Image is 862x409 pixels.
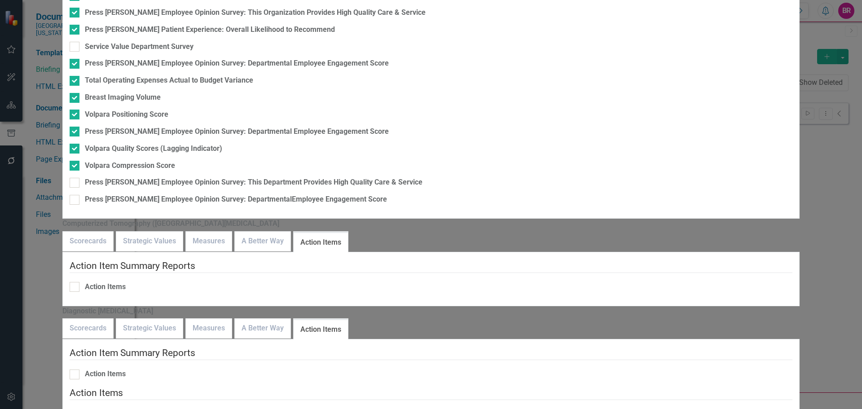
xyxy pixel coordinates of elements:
legend: Action Item Summary Reports [70,346,792,360]
a: Scorecards [63,319,113,338]
label: Diagnostic [MEDICAL_DATA] [62,306,153,317]
div: Total Operating Expenses Actual to Budget Variance [85,75,253,86]
div: Service Value Department Survey [85,42,194,52]
div: Press [PERSON_NAME] Employee Opinion Survey: This Department Provides High Quality Care & Service [85,177,422,188]
a: Strategic Values [116,232,183,251]
a: A Better Way [235,319,290,338]
div: Action Items [85,282,126,292]
a: Strategic Values [116,319,183,338]
a: A Better Way [235,232,290,251]
div: Volpara Compression Score [85,161,175,171]
a: Scorecards [63,232,113,251]
div: Press [PERSON_NAME] Employee Opinion Survey: This Organization Provides High Quality Care & Service [85,8,426,18]
div: Press [PERSON_NAME] Employee Opinion Survey: DepartmentalEmployee Engagement Score [85,194,387,205]
legend: Action Items [70,386,792,400]
div: Press [PERSON_NAME] Employee Opinion Survey: Departmental Employee Engagement Score [85,58,389,69]
div: Volpara Quality Scores (Lagging Indicator) [85,144,222,154]
div: Press [PERSON_NAME] Employee Opinion Survey: Departmental Employee Engagement Score [85,127,389,137]
label: Computerized Tomography ([GEOGRAPHIC_DATA][MEDICAL_DATA] [62,219,279,229]
a: Measures [186,319,232,338]
div: Breast Imaging Volume [85,92,161,103]
div: Volpara Positioning Score [85,110,168,120]
div: Press [PERSON_NAME] Patient Experience: Overall Likelihood to Recommend [85,25,335,35]
legend: Action Item Summary Reports [70,259,792,273]
a: Action Items [294,320,348,339]
a: Action Items [294,233,348,252]
div: Action Items [85,369,126,379]
a: Measures [186,232,232,251]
